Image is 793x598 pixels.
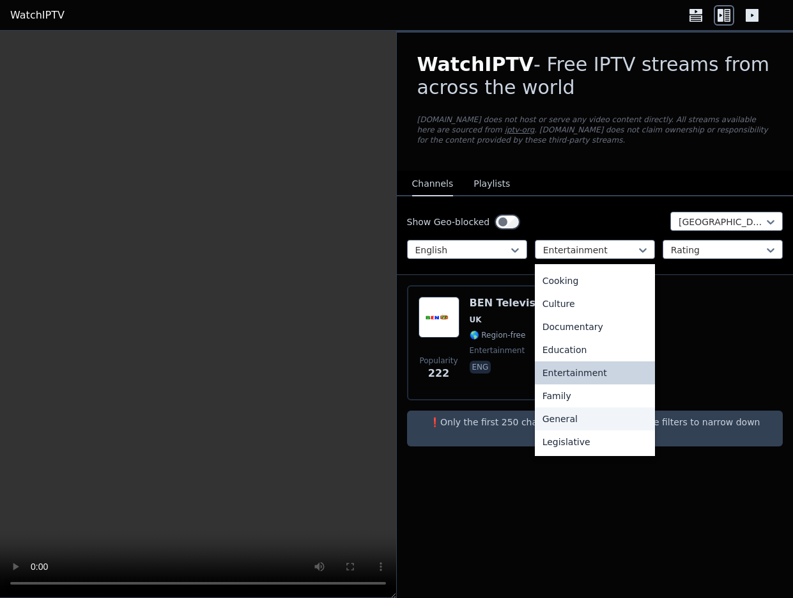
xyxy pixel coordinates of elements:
span: WatchIPTV [417,53,534,75]
span: entertainment [470,345,525,356]
div: Family [535,384,655,407]
label: Show Geo-blocked [407,216,490,228]
button: Channels [412,172,454,196]
p: [DOMAIN_NAME] does not host or serve any video content directly. All streams available here are s... [417,114,773,145]
div: Education [535,338,655,361]
div: Legislative [535,430,655,453]
span: 🌎 Region-free [470,330,526,340]
h1: - Free IPTV streams from across the world [417,53,773,99]
div: General [535,407,655,430]
p: ❗️Only the first 250 channels are returned, use the filters to narrow down channels. [412,416,778,441]
h6: BEN Television [470,297,553,310]
button: Playlists [473,172,510,196]
div: Cooking [535,269,655,292]
p: eng [470,361,491,374]
span: Popularity [419,356,458,366]
img: BEN Television [419,297,459,338]
a: WatchIPTV [10,8,65,23]
a: iptv-org [505,125,535,134]
div: Culture [535,292,655,315]
div: Entertainment [535,361,655,384]
div: Documentary [535,315,655,338]
div: Lifestyle [535,453,655,476]
span: 222 [428,366,449,381]
span: UK [470,315,482,325]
